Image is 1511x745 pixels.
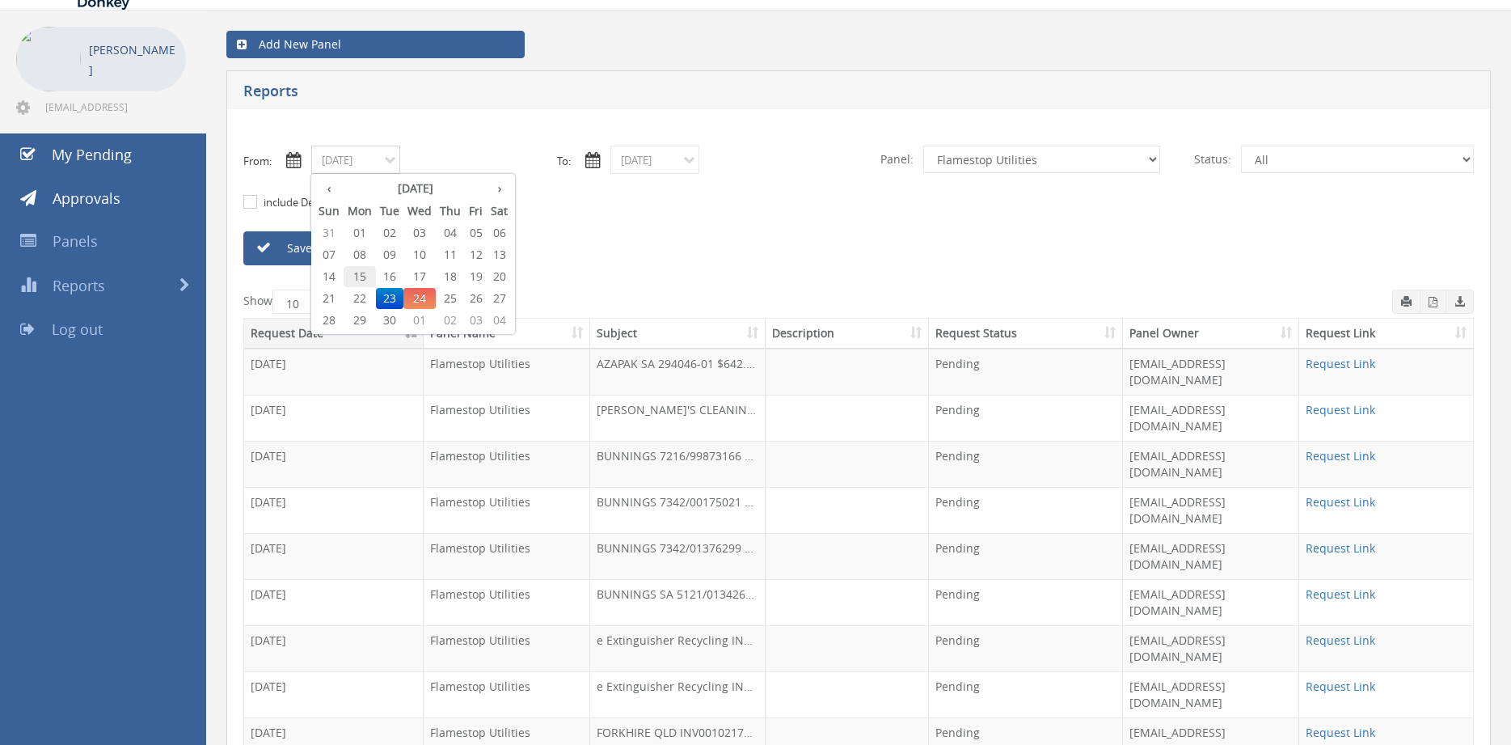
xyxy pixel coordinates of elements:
[403,200,436,222] th: Wed
[260,195,356,211] label: include Description
[376,310,403,331] span: 30
[929,625,1123,671] td: Pending
[424,395,590,441] td: Flamestop Utilities
[929,487,1123,533] td: Pending
[344,222,376,243] span: 01
[244,671,424,717] td: [DATE]
[465,200,487,222] th: Fri
[1306,586,1375,602] a: Request Link
[424,349,590,395] td: Flamestop Utilities
[243,290,371,314] label: Show entries
[344,244,376,265] span: 08
[344,177,487,200] th: [DATE]
[590,487,766,533] td: BUNNINGS 7342/00175021 $147.94
[487,244,512,265] span: 13
[244,349,424,395] td: [DATE]
[590,349,766,395] td: AZAPAK SA 294046-01 $642.38
[465,266,487,287] span: 19
[344,310,376,331] span: 29
[465,222,487,243] span: 05
[243,231,429,265] a: Save
[590,533,766,579] td: BUNNINGS 7342/01376299 $59.80
[590,319,766,349] th: Subject: activate to sort column ascending
[243,83,1108,104] h5: Reports
[929,395,1123,441] td: Pending
[376,200,403,222] th: Tue
[1123,349,1299,395] td: [EMAIL_ADDRESS][DOMAIN_NAME]
[1306,402,1375,417] a: Request Link
[1123,441,1299,487] td: [EMAIL_ADDRESS][DOMAIN_NAME]
[314,266,344,287] span: 14
[487,288,512,309] span: 27
[244,625,424,671] td: [DATE]
[314,177,344,200] th: ‹
[244,533,424,579] td: [DATE]
[929,579,1123,625] td: Pending
[53,231,98,251] span: Panels
[424,487,590,533] td: Flamestop Utilities
[487,177,512,200] th: ›
[1123,533,1299,579] td: [EMAIL_ADDRESS][DOMAIN_NAME]
[243,154,272,169] label: From:
[89,40,178,80] p: [PERSON_NAME]
[403,310,436,331] span: 01
[272,290,333,314] select: Showentries
[465,288,487,309] span: 26
[53,188,120,208] span: Approvals
[1306,356,1375,371] a: Request Link
[344,266,376,287] span: 15
[465,310,487,331] span: 03
[1306,448,1375,464] a: Request Link
[557,154,571,169] label: To:
[244,487,424,533] td: [DATE]
[314,222,344,243] span: 31
[403,288,436,309] span: 24
[871,146,923,173] span: Panel:
[590,579,766,625] td: BUNNINGS SA 5121/01342697 $6.98
[1306,725,1375,740] a: Request Link
[424,441,590,487] td: Flamestop Utilities
[403,266,436,287] span: 17
[487,266,512,287] span: 20
[403,244,436,265] span: 10
[314,288,344,309] span: 21
[376,244,403,265] span: 09
[1123,579,1299,625] td: [EMAIL_ADDRESS][DOMAIN_NAME]
[403,222,436,243] span: 03
[344,288,376,309] span: 22
[1306,633,1375,648] a: Request Link
[226,31,525,58] a: Add New Panel
[436,266,465,287] span: 18
[929,319,1123,349] th: Request Status: activate to sort column ascending
[487,222,512,243] span: 06
[314,310,344,331] span: 28
[1306,540,1375,556] a: Request Link
[244,319,424,349] th: Request Date: activate to sort column descending
[376,266,403,287] span: 16
[590,625,766,671] td: e Extinguisher Recycling INV-2374 $896.50
[436,288,465,309] span: 25
[436,222,465,243] span: 04
[1123,487,1299,533] td: [EMAIL_ADDRESS][DOMAIN_NAME]
[590,671,766,717] td: e Extinguisher Recycling INV-2386 $475.20
[344,200,376,222] th: Mon
[436,200,465,222] th: Thu
[376,222,403,243] span: 02
[314,200,344,222] th: Sun
[1299,319,1473,349] th: Request Link: activate to sort column ascending
[1306,679,1375,694] a: Request Link
[929,441,1123,487] td: Pending
[424,579,590,625] td: Flamestop Utilities
[424,671,590,717] td: Flamestop Utilities
[314,244,344,265] span: 07
[424,533,590,579] td: Flamestop Utilities
[244,579,424,625] td: [DATE]
[465,244,487,265] span: 12
[52,320,103,339] span: Log out
[424,625,590,671] td: Flamestop Utilities
[766,319,929,349] th: Description: activate to sort column ascending
[487,310,512,331] span: 04
[929,349,1123,395] td: Pending
[590,441,766,487] td: BUNNINGS 7216/99873166 $536.80
[436,244,465,265] span: 11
